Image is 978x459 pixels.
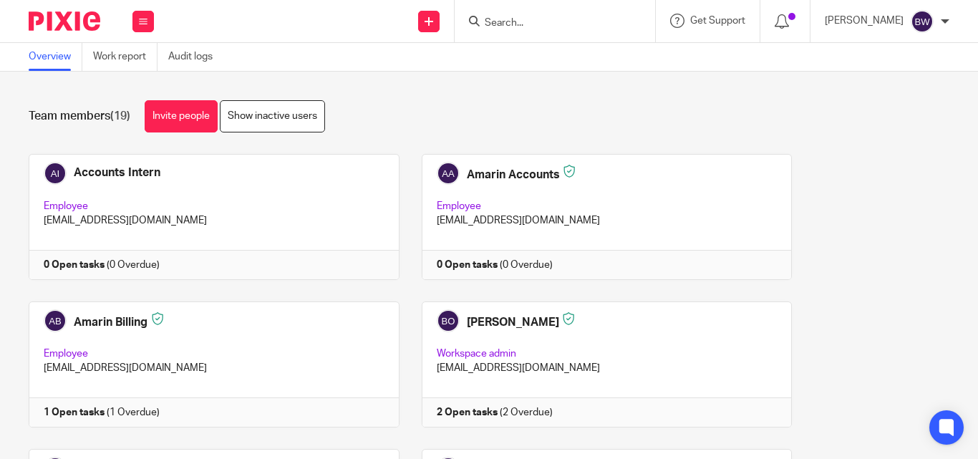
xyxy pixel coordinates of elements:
[110,110,130,122] span: (19)
[168,43,223,71] a: Audit logs
[825,14,904,28] p: [PERSON_NAME]
[29,43,82,71] a: Overview
[690,16,745,26] span: Get Support
[145,100,218,132] a: Invite people
[29,109,130,124] h1: Team members
[483,17,612,30] input: Search
[220,100,325,132] a: Show inactive users
[93,43,158,71] a: Work report
[29,11,100,31] img: Pixie
[911,10,934,33] img: svg%3E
